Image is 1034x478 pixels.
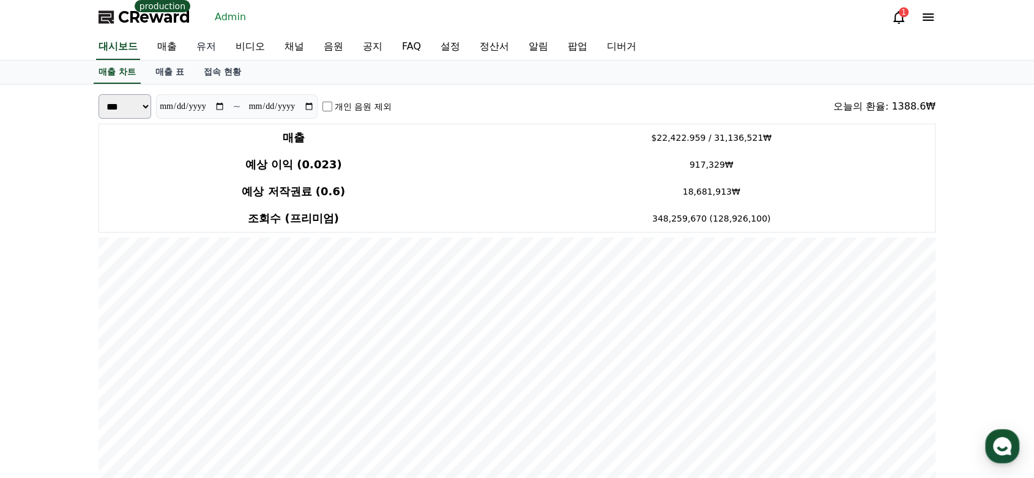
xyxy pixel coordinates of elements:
td: 348,259,670 (128,926,100) [488,205,935,233]
a: 채널 [275,34,314,60]
a: Home [4,376,81,407]
a: 설정 [431,34,470,60]
p: ~ [232,99,240,114]
a: 음원 [314,34,353,60]
td: 18,681,913₩ [488,178,935,205]
a: 공지 [353,34,392,60]
td: $22,422.959 / 31,136,521₩ [488,124,935,152]
a: 접속 현황 [194,61,251,84]
a: 팝업 [558,34,597,60]
span: Messages [102,395,138,405]
a: CReward [99,7,190,27]
td: 917,329₩ [488,151,935,178]
a: 디버거 [597,34,646,60]
a: Settings [158,376,235,407]
h4: 조회수 (프리미엄) [104,210,483,227]
a: 1 [891,10,906,24]
label: 개인 음원 제외 [335,100,392,113]
h4: 예상 저작권료 (0.6) [104,183,483,200]
a: 알림 [519,34,558,60]
a: 정산서 [470,34,519,60]
a: 대시보드 [96,34,140,60]
span: Settings [181,395,211,405]
a: Messages [81,376,158,407]
div: 오늘의 환율: 1388.6₩ [833,99,935,114]
a: 유저 [187,34,226,60]
h4: 예상 이익 (0.023) [104,156,483,173]
a: Admin [210,7,251,27]
span: CReward [118,7,190,27]
a: 매출 차트 [94,61,141,84]
a: 매출 표 [146,61,194,84]
a: 비디오 [226,34,275,60]
a: FAQ [392,34,431,60]
h4: 매출 [104,129,483,146]
div: 1 [899,7,909,17]
span: Home [31,395,53,405]
a: 매출 [147,34,187,60]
